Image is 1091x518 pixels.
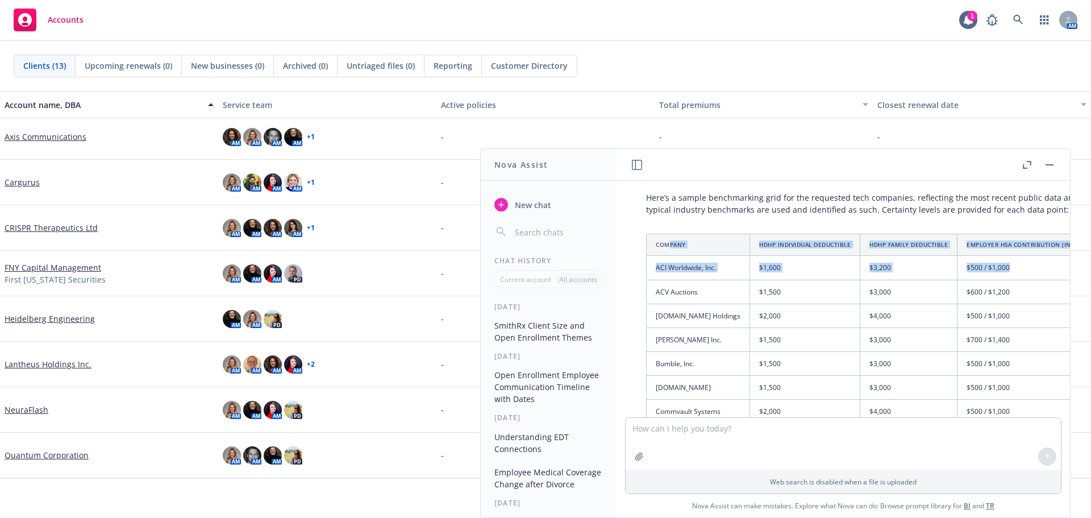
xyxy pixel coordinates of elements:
[264,310,282,328] img: photo
[655,91,873,118] button: Total premiums
[647,376,750,400] td: [DOMAIN_NAME]
[1033,9,1056,31] a: Switch app
[264,264,282,283] img: photo
[860,351,957,375] td: $3,000
[307,225,315,231] a: + 1
[750,400,860,424] td: $2,000
[621,494,1065,517] span: Nova Assist can make mistakes. Explore what Nova can do: Browse prompt library for and
[632,477,1054,487] p: Web search is disabled when a file is uploaded
[284,355,302,374] img: photo
[481,302,617,312] div: [DATE]
[5,273,106,285] span: First [US_STATE] Securities
[647,351,750,375] td: Bumble, Inc.
[243,264,261,283] img: photo
[264,173,282,192] img: photo
[559,275,597,284] p: All accounts
[5,131,86,143] a: Axis Communications
[441,99,650,111] div: Active policies
[223,173,241,192] img: photo
[284,446,302,465] img: photo
[647,234,750,256] th: Company
[191,60,264,72] span: New businesses (0)
[860,304,957,328] td: $4,000
[491,60,568,72] span: Customer Directory
[873,91,1091,118] button: Closest renewal date
[860,400,957,424] td: $4,000
[441,222,444,234] span: -
[243,446,261,465] img: photo
[243,310,261,328] img: photo
[223,355,241,374] img: photo
[750,328,860,351] td: $1,500
[5,404,48,416] a: NeuraFlash
[284,128,302,146] img: photo
[243,128,261,146] img: photo
[23,60,66,72] span: Clients (13)
[490,194,607,215] button: New chat
[860,234,957,256] th: HDHP Family Deductible
[490,428,607,458] button: Understanding EDT Connections
[223,128,241,146] img: photo
[223,99,432,111] div: Service team
[264,446,282,465] img: photo
[750,280,860,304] td: $1,500
[223,310,241,328] img: photo
[659,131,662,143] span: -
[481,413,617,422] div: [DATE]
[243,173,261,192] img: photo
[860,328,957,351] td: $3,000
[283,60,328,72] span: Archived (0)
[513,224,603,240] input: Search chats
[223,401,241,419] img: photo
[513,199,551,211] span: New chat
[750,351,860,375] td: $1,500
[750,376,860,400] td: $1,500
[307,179,315,186] a: + 1
[647,328,750,351] td: [PERSON_NAME] Inc.
[967,11,977,21] div: 1
[659,99,856,111] div: Total premiums
[494,159,548,171] h1: Nova Assist
[750,304,860,328] td: $2,000
[750,256,860,280] td: $1,600
[860,376,957,400] td: $3,000
[647,280,750,304] td: ACV Auctions
[877,99,1074,111] div: Closest renewal date
[860,280,957,304] td: $3,000
[284,401,302,419] img: photo
[441,131,444,143] span: -
[860,256,957,280] td: $3,200
[750,234,860,256] th: HDHP Individual Deductible
[647,256,750,280] td: ACI Worldwide, Inc.
[434,60,472,72] span: Reporting
[284,219,302,237] img: photo
[964,501,971,511] a: BI
[307,361,315,368] a: + 2
[264,128,282,146] img: photo
[48,15,84,24] span: Accounts
[223,264,241,283] img: photo
[877,131,880,143] span: -
[5,99,201,111] div: Account name, DBA
[500,275,551,284] p: Current account
[5,262,101,273] a: FNY Capital Management
[1007,9,1030,31] a: Search
[218,91,436,118] button: Service team
[284,264,302,283] img: photo
[85,60,172,72] span: Upcoming renewals (0)
[5,313,95,325] a: Heidelberg Engineering
[647,400,750,424] td: Commvault Systems
[441,358,444,370] span: -
[481,498,617,508] div: [DATE]
[490,316,607,347] button: SmithRx Client Size and Open Enrollment Themes
[981,9,1003,31] a: Report a Bug
[436,91,655,118] button: Active policies
[243,355,261,374] img: photo
[441,267,444,279] span: -
[307,134,315,140] a: + 1
[5,176,40,188] a: Cargurus
[243,219,261,237] img: photo
[986,501,994,511] a: TR
[481,351,617,361] div: [DATE]
[5,222,98,234] a: CRISPR Therapeutics Ltd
